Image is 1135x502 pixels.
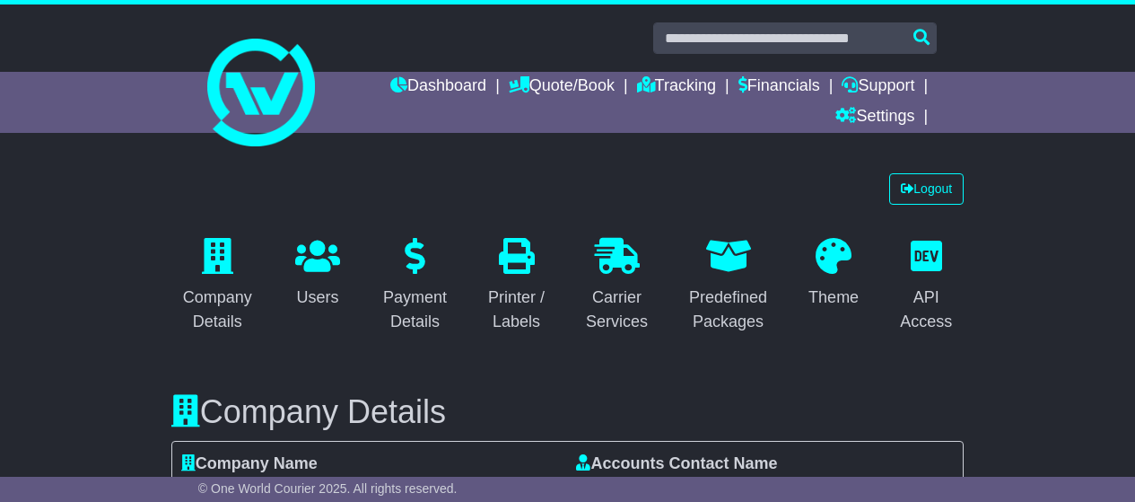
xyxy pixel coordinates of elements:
a: Carrier Services [574,232,659,340]
h3: Company Details [171,394,964,430]
div: API Access [900,286,952,334]
a: API Access [888,232,964,340]
a: Payment Details [371,232,458,340]
a: Settings [835,102,914,133]
div: Predefined Packages [689,286,767,334]
a: Tracking [637,72,716,102]
a: Theme [797,232,870,316]
a: Predefined Packages [677,232,779,340]
div: Theme [808,286,859,310]
label: Accounts Contact Name [576,454,777,474]
a: Logout [889,173,964,205]
span: © One World Courier 2025. All rights reserved. [198,481,458,496]
div: Carrier Services [586,286,648,334]
a: Printer / Labels [476,232,556,340]
label: Company Name [181,454,318,474]
a: Company Details [171,232,264,340]
div: Users [295,286,340,310]
div: Printer / Labels [488,286,545,334]
a: Dashboard [390,72,486,102]
div: Company Details [183,286,252,334]
a: Support [842,72,914,102]
a: Financials [738,72,820,102]
a: Users [284,232,352,316]
a: Quote/Book [509,72,615,102]
div: Payment Details [383,286,447,334]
